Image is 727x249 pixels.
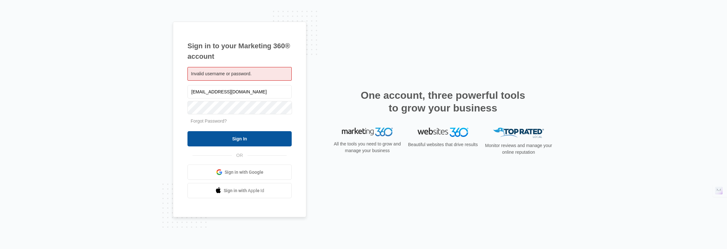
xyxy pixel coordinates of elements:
p: Monitor reviews and manage your online reputation [483,142,554,156]
span: Sign in with Apple Id [224,187,264,194]
h2: One account, three powerful tools to grow your business [359,89,527,114]
p: All the tools you need to grow and manage your business [332,141,403,154]
img: Marketing 360 [342,128,393,137]
h1: Sign in to your Marketing 360® account [187,41,292,62]
img: Websites 360 [418,128,468,137]
a: Sign in with Apple Id [187,183,292,198]
span: Sign in with Google [225,169,263,176]
input: Email [187,85,292,98]
a: Forgot Password? [191,118,227,124]
span: OR [232,152,248,159]
span: Invalid username or password. [191,71,252,76]
p: Beautiful websites that drive results [407,141,479,148]
input: Sign In [187,131,292,146]
a: Sign in with Google [187,165,292,180]
img: Top Rated Local [493,128,544,138]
